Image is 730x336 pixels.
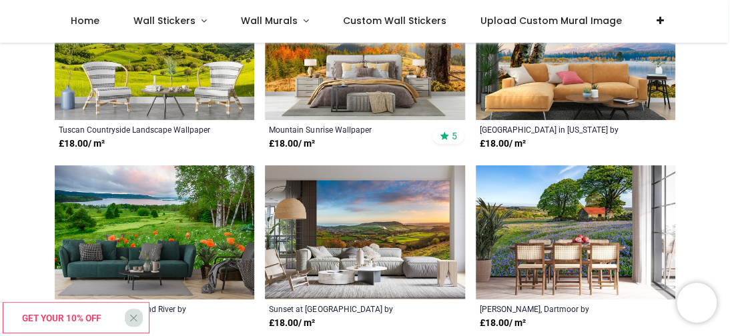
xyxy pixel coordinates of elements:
strong: £ 18.00 / m² [59,137,105,151]
span: Custom Wall Stickers [343,14,446,27]
strong: £ 18.00 / m² [480,317,526,330]
span: 5 [452,130,457,142]
img: Sunset at Fire Beacon Hill Wall Mural by Gary Holpin [265,165,464,299]
img: Landscape of Meadow and River Wall Mural by Jaynes Gallery - Danita Delimont [55,165,254,299]
span: Wall Murals [241,14,298,27]
strong: £ 18.00 / m² [269,317,315,330]
a: Mountain Sunrise Wallpaper [269,124,422,135]
a: Tuscan Countryside Landscape Wallpaper [59,124,212,135]
a: Sunset at [GEOGRAPHIC_DATA] by [PERSON_NAME] [269,303,422,314]
strong: £ 18.00 / m² [480,137,526,151]
span: Upload Custom Mural Image [480,14,622,27]
a: [GEOGRAPHIC_DATA] in [US_STATE] by [PERSON_NAME] [480,124,633,135]
a: [PERSON_NAME], Dartmoor by [PERSON_NAME] [480,303,633,314]
strong: £ 18.00 / m² [269,137,315,151]
img: Emsworthy Barn, Dartmoor Wall Mural by Gary Holpin [476,165,675,299]
span: Wall Stickers [133,14,196,27]
span: Home [71,14,99,27]
iframe: Brevo live chat [677,283,717,323]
